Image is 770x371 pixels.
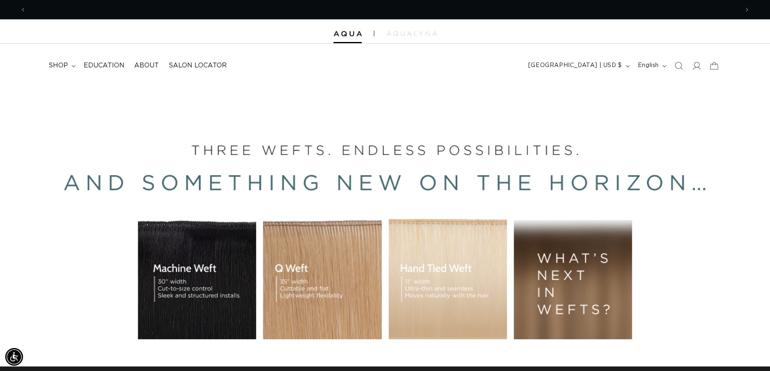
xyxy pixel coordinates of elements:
span: About [134,61,159,70]
span: shop [49,61,68,70]
summary: shop [44,57,79,75]
img: Aqua Hair Extensions [333,31,362,37]
iframe: Chat Widget [730,332,770,371]
a: About [129,57,164,75]
img: aqualyna.com [386,31,437,36]
div: Accessibility Menu [5,348,23,366]
a: Salon Locator [164,57,232,75]
span: Salon Locator [169,61,227,70]
summary: Search [670,57,688,75]
span: English [638,61,659,70]
span: Education [84,61,124,70]
button: [GEOGRAPHIC_DATA] | USD $ [523,58,633,73]
button: Previous announcement [14,2,32,17]
span: [GEOGRAPHIC_DATA] | USD $ [528,61,622,70]
button: Next announcement [738,2,756,17]
button: English [633,58,670,73]
a: Education [79,57,129,75]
